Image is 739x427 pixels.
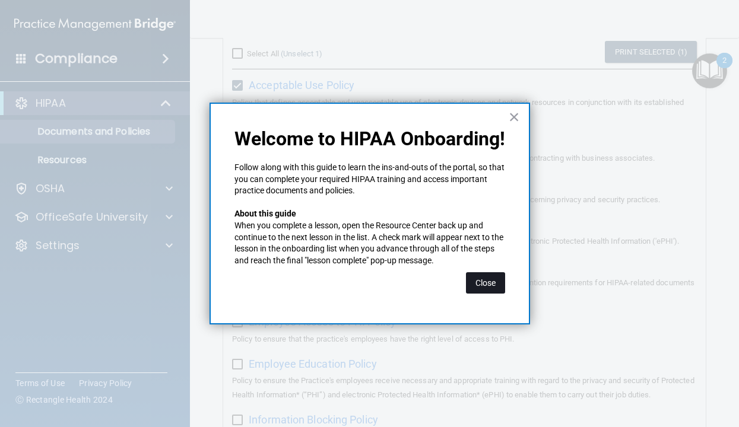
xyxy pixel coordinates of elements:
strong: About this guide [234,209,296,218]
p: Follow along with this guide to learn the ins-and-outs of the portal, so that you can complete yo... [234,162,505,197]
p: When you complete a lesson, open the Resource Center back up and continue to the next lesson in t... [234,220,505,266]
button: Close [509,107,520,126]
button: Close [466,272,505,294]
iframe: Drift Widget Chat Controller [534,355,725,402]
p: Welcome to HIPAA Onboarding! [234,128,505,150]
